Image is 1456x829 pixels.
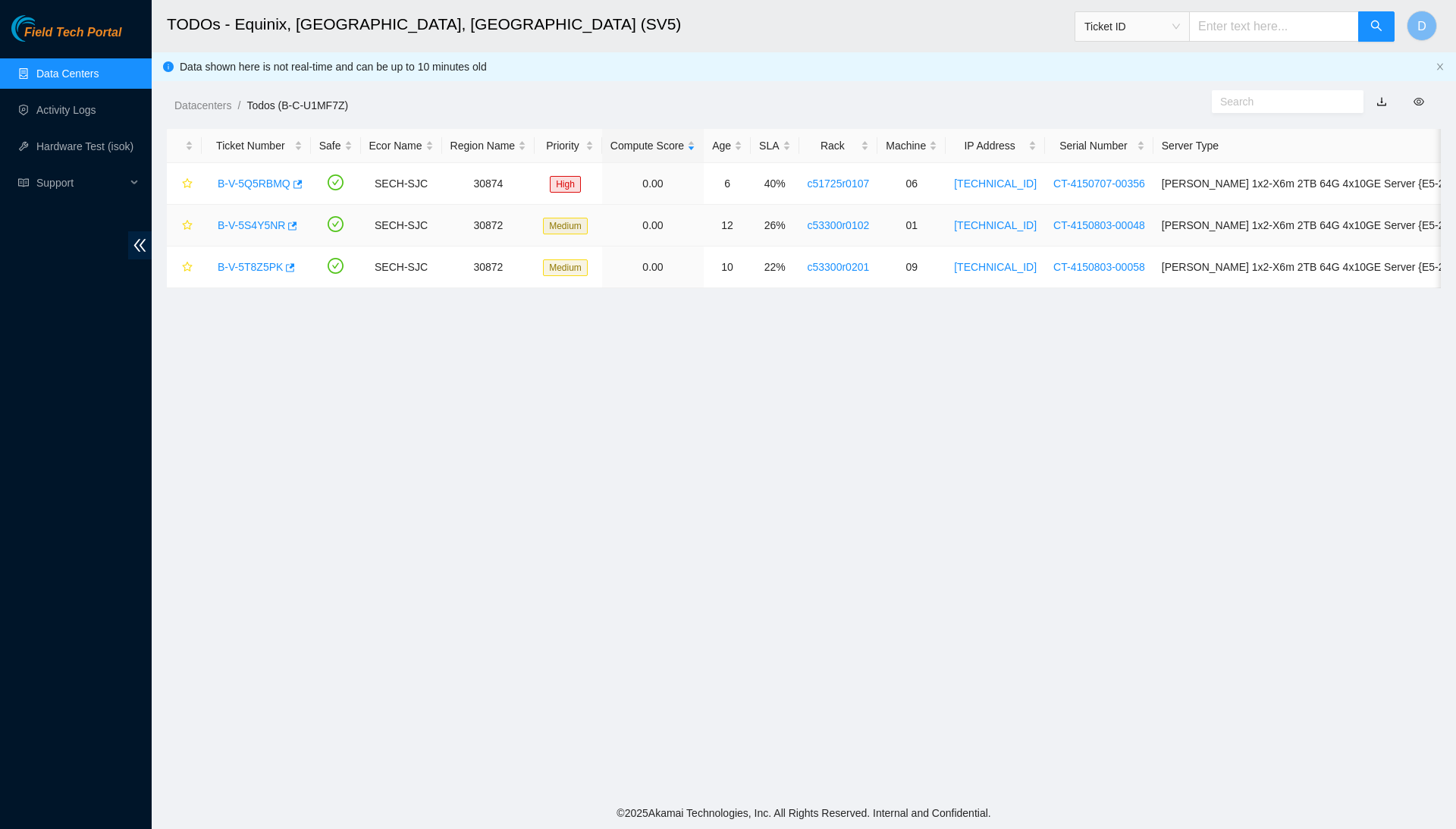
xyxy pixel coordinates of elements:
button: star [175,255,193,279]
a: [TECHNICAL_ID] [954,261,1037,273]
button: search [1358,11,1395,42]
span: check-circle [328,216,344,232]
td: 12 [704,205,751,247]
a: CT-4150803-00048 [1053,219,1145,231]
td: 0.00 [602,163,704,205]
span: check-circle [328,174,344,190]
td: 26% [751,205,799,247]
td: 09 [877,247,946,288]
td: 30872 [442,247,535,288]
span: Ticket ID [1084,15,1180,38]
a: B-V-5Q5RBMQ [218,177,290,190]
button: D [1407,11,1437,41]
a: CT-4150803-00058 [1053,261,1145,273]
a: c51725r0107 [808,177,870,190]
td: 40% [751,163,799,205]
a: Data Centers [36,68,99,80]
td: 06 [877,163,946,205]
span: D [1417,17,1426,36]
button: close [1436,62,1445,72]
a: c53300r0102 [808,219,870,231]
span: / [237,99,240,111]
footer: © 2025 Akamai Technologies, Inc. All Rights Reserved. Internal and Confidential. [152,797,1456,829]
td: 22% [751,247,799,288]
a: CT-4150707-00356 [1053,177,1145,190]
a: Datacenters [174,99,231,111]
a: [TECHNICAL_ID] [954,219,1037,231]
span: Field Tech Portal [24,26,121,40]
a: Todos (B-C-U1MF7Z) [246,99,348,111]
span: double-left [128,231,152,259]
span: Support [36,168,126,198]
td: SECH-SJC [361,163,442,205]
td: 30874 [442,163,535,205]
a: [TECHNICAL_ID] [954,177,1037,190]
span: check-circle [328,258,344,274]
span: eye [1414,96,1424,107]
span: Medium [543,259,588,276]
td: 10 [704,247,751,288]
span: star [182,262,193,274]
a: Akamai TechnologiesField Tech Portal [11,27,121,47]
input: Enter text here... [1189,11,1359,42]
input: Search [1220,93,1343,110]
a: B-V-5S4Y5NR [218,219,285,231]
a: Hardware Test (isok) [36,140,133,152]
td: 6 [704,163,751,205]
a: B-V-5T8Z5PK [218,261,283,273]
span: Medium [543,218,588,234]
button: download [1365,89,1398,114]
span: read [18,177,29,188]
span: star [182,178,193,190]
a: Activity Logs [36,104,96,116]
td: SECH-SJC [361,205,442,247]
span: star [182,220,193,232]
td: 0.00 [602,247,704,288]
a: download [1376,96,1387,108]
button: star [175,213,193,237]
td: SECH-SJC [361,247,442,288]
button: star [175,171,193,196]
span: search [1370,20,1382,34]
td: 01 [877,205,946,247]
td: 0.00 [602,205,704,247]
img: Akamai Technologies [11,15,77,42]
td: 30872 [442,205,535,247]
span: High [550,176,581,193]
a: c53300r0201 [808,261,870,273]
